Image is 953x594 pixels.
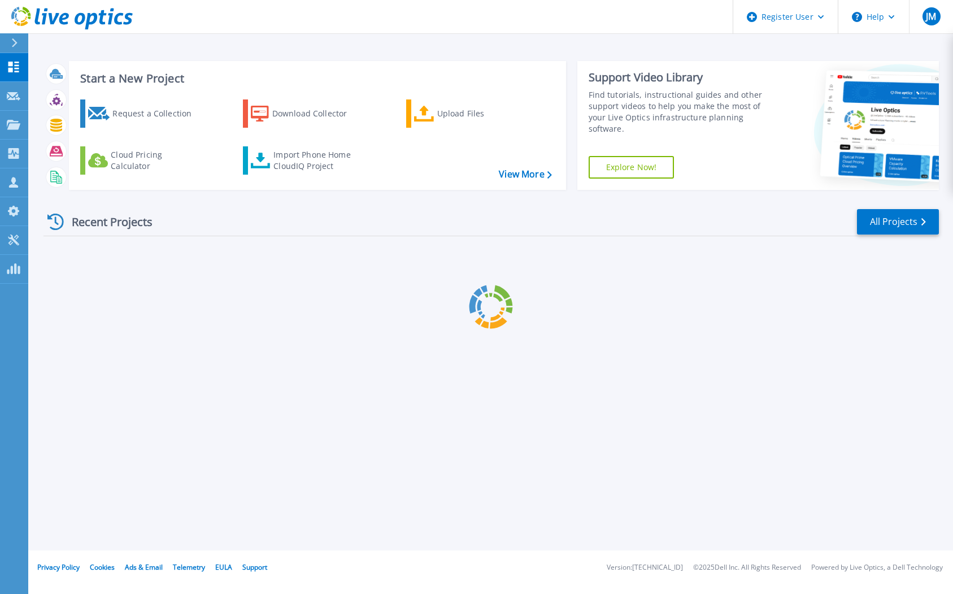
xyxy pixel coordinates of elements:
li: Powered by Live Optics, a Dell Technology [811,564,943,571]
a: Telemetry [173,562,205,572]
li: © 2025 Dell Inc. All Rights Reserved [693,564,801,571]
span: JM [926,12,936,21]
div: Cloud Pricing Calculator [111,149,201,172]
a: EULA [215,562,232,572]
a: All Projects [857,209,939,235]
a: Cookies [90,562,115,572]
div: Support Video Library [589,70,772,85]
a: View More [499,169,551,180]
a: Ads & Email [125,562,163,572]
a: Download Collector [243,99,369,128]
div: Find tutorials, instructional guides and other support videos to help you make the most of your L... [589,89,772,135]
a: Explore Now! [589,156,675,179]
div: Import Phone Home CloudIQ Project [273,149,362,172]
div: Upload Files [437,102,528,125]
div: Request a Collection [112,102,203,125]
div: Download Collector [272,102,363,125]
a: Privacy Policy [37,562,80,572]
li: Version: [TECHNICAL_ID] [607,564,683,571]
div: Recent Projects [43,208,168,236]
a: Upload Files [406,99,532,128]
a: Request a Collection [80,99,206,128]
a: Cloud Pricing Calculator [80,146,206,175]
a: Support [242,562,267,572]
h3: Start a New Project [80,72,551,85]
